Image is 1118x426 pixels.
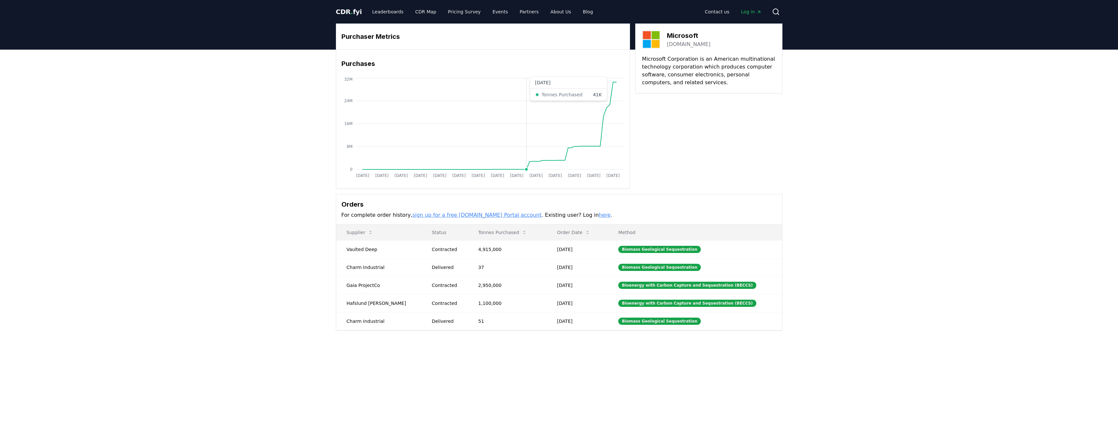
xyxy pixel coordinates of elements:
[736,6,766,18] a: Log in
[468,294,547,312] td: 1,100,000
[347,144,353,149] tspan: 8M
[547,240,608,258] td: [DATE]
[547,294,608,312] td: [DATE]
[468,312,547,330] td: 51
[341,59,624,69] h3: Purchases
[336,294,421,312] td: Hafslund [PERSON_NAME]
[468,240,547,258] td: 4,915,000
[618,282,756,289] div: Bioenergy with Carbon Capture and Sequestration (BECCS)
[468,258,547,276] td: 37
[547,276,608,294] td: [DATE]
[568,173,581,178] tspan: [DATE]
[443,6,486,18] a: Pricing Survey
[427,229,463,236] p: Status
[432,318,463,324] div: Delivered
[667,40,711,48] a: [DOMAIN_NAME]
[336,240,421,258] td: Vaulted Deep
[618,300,756,307] div: Bioenergy with Carbon Capture and Sequestration (BECCS)
[700,6,734,18] a: Contact us
[350,167,353,172] tspan: 0
[432,300,463,307] div: Contracted
[487,6,513,18] a: Events
[433,173,446,178] tspan: [DATE]
[344,77,353,82] tspan: 32M
[548,173,562,178] tspan: [DATE]
[473,226,532,239] button: Tonnes Purchased
[414,173,427,178] tspan: [DATE]
[336,312,421,330] td: Charm Industrial
[344,121,353,126] tspan: 16M
[351,8,353,16] span: .
[336,8,362,16] span: CDR fyi
[618,246,701,253] div: Biomass Geological Sequestration
[599,212,610,218] a: here
[341,226,379,239] button: Supplier
[468,276,547,294] td: 2,950,000
[336,276,421,294] td: Gaia ProjectCo
[514,6,544,18] a: Partners
[336,258,421,276] td: Charm Industrial
[341,199,777,209] h3: Orders
[432,246,463,253] div: Contracted
[741,8,761,15] span: Log in
[547,312,608,330] td: [DATE]
[375,173,388,178] tspan: [DATE]
[344,99,353,103] tspan: 24M
[341,32,624,41] h3: Purchaser Metrics
[667,31,711,40] h3: Microsoft
[471,173,485,178] tspan: [DATE]
[432,282,463,289] div: Contracted
[336,7,362,16] a: CDR.fyi
[394,173,408,178] tspan: [DATE]
[410,6,441,18] a: CDR Map
[700,6,766,18] nav: Main
[452,173,465,178] tspan: [DATE]
[587,173,600,178] tspan: [DATE]
[552,226,596,239] button: Order Date
[618,264,701,271] div: Biomass Geological Sequestration
[356,173,369,178] tspan: [DATE]
[578,6,598,18] a: Blog
[510,173,523,178] tspan: [DATE]
[367,6,598,18] nav: Main
[613,229,777,236] p: Method
[606,173,620,178] tspan: [DATE]
[618,318,701,325] div: Biomass Geological Sequestration
[547,258,608,276] td: [DATE]
[341,211,777,219] p: For complete order history, . Existing user? Log in .
[432,264,463,271] div: Delivered
[545,6,576,18] a: About Us
[412,212,542,218] a: sign up for a free [DOMAIN_NAME] Portal account
[367,6,409,18] a: Leaderboards
[529,173,543,178] tspan: [DATE]
[642,55,776,87] p: Microsoft Corporation is an American multinational technology corporation which produces computer...
[642,30,660,49] img: Microsoft-logo
[491,173,504,178] tspan: [DATE]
